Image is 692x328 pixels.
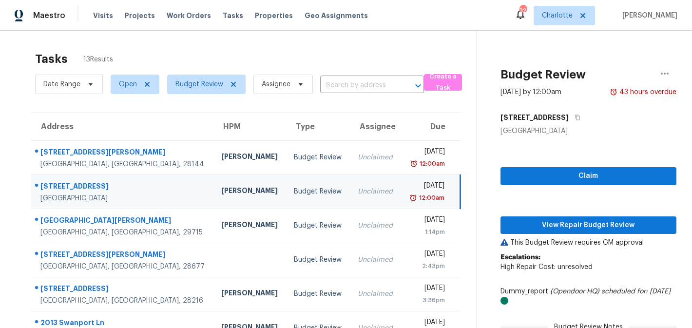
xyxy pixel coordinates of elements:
[424,74,462,91] button: Create a Task
[358,289,393,299] div: Unclaimed
[508,219,669,232] span: View Repair Budget Review
[401,113,460,140] th: Due
[40,284,206,296] div: [STREET_ADDRESS]
[320,78,397,93] input: Search by address
[294,221,342,231] div: Budget Review
[31,113,213,140] th: Address
[221,220,278,232] div: [PERSON_NAME]
[40,159,206,169] div: [GEOGRAPHIC_DATA], [GEOGRAPHIC_DATA], 28144
[409,227,445,237] div: 1:14pm
[40,215,206,228] div: [GEOGRAPHIC_DATA][PERSON_NAME]
[223,12,243,19] span: Tasks
[410,159,418,169] img: Overdue Alarm Icon
[213,113,286,140] th: HPM
[417,193,444,203] div: 12:00am
[286,113,350,140] th: Type
[409,261,445,271] div: 2:43pm
[409,283,445,295] div: [DATE]
[418,159,445,169] div: 12:00am
[508,170,669,182] span: Claim
[409,147,445,159] div: [DATE]
[429,71,457,94] span: Create a Task
[610,87,617,97] img: Overdue Alarm Icon
[409,215,445,227] div: [DATE]
[358,187,393,196] div: Unclaimed
[262,79,290,89] span: Assignee
[83,55,113,64] span: 13 Results
[93,11,113,20] span: Visits
[500,216,676,234] button: View Repair Budget Review
[40,250,206,262] div: [STREET_ADDRESS][PERSON_NAME]
[550,288,599,295] i: (Opendoor HQ)
[358,221,393,231] div: Unclaimed
[40,262,206,271] div: [GEOGRAPHIC_DATA], [GEOGRAPHIC_DATA], 28677
[358,255,393,265] div: Unclaimed
[305,11,368,20] span: Geo Assignments
[601,288,671,295] i: scheduled for: [DATE]
[500,167,676,185] button: Claim
[40,193,206,203] div: [GEOGRAPHIC_DATA]
[35,54,68,64] h2: Tasks
[618,11,677,20] span: [PERSON_NAME]
[294,289,342,299] div: Budget Review
[294,153,342,162] div: Budget Review
[500,70,586,79] h2: Budget Review
[409,193,417,203] img: Overdue Alarm Icon
[411,79,425,93] button: Open
[519,6,526,16] div: 32
[409,295,445,305] div: 3:36pm
[40,228,206,237] div: [GEOGRAPHIC_DATA], [GEOGRAPHIC_DATA], 29715
[500,264,593,270] span: High Repair Cost: unresolved
[500,238,676,248] p: This Budget Review requires GM approval
[221,288,278,300] div: [PERSON_NAME]
[542,11,573,20] span: Charlotte
[255,11,293,20] span: Properties
[40,181,206,193] div: [STREET_ADDRESS]
[175,79,223,89] span: Budget Review
[125,11,155,20] span: Projects
[500,287,676,306] div: Dummy_report
[617,87,676,97] div: 43 hours overdue
[500,113,569,122] h5: [STREET_ADDRESS]
[221,186,278,198] div: [PERSON_NAME]
[500,126,676,136] div: [GEOGRAPHIC_DATA]
[119,79,137,89] span: Open
[40,147,206,159] div: [STREET_ADDRESS][PERSON_NAME]
[500,254,540,261] b: Escalations:
[350,113,401,140] th: Assignee
[43,79,80,89] span: Date Range
[167,11,211,20] span: Work Orders
[358,153,393,162] div: Unclaimed
[294,187,342,196] div: Budget Review
[40,296,206,306] div: [GEOGRAPHIC_DATA], [GEOGRAPHIC_DATA], 28216
[409,249,445,261] div: [DATE]
[500,87,561,97] div: [DATE] by 12:00am
[33,11,65,20] span: Maestro
[221,152,278,164] div: [PERSON_NAME]
[409,181,444,193] div: [DATE]
[294,255,342,265] div: Budget Review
